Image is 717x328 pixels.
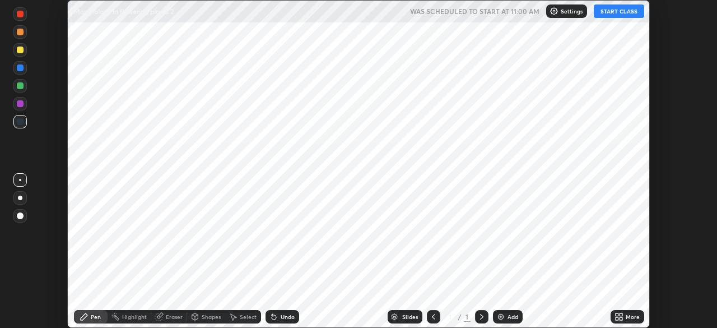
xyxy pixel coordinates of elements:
div: Shapes [202,314,221,320]
div: / [458,313,462,320]
div: Pen [91,314,101,320]
div: Select [240,314,257,320]
div: Add [508,314,518,320]
p: Settings [561,8,583,14]
div: Eraser [166,314,183,320]
p: Morphology in flowering plants 2 [74,7,174,16]
div: 1 [445,313,456,320]
div: More [626,314,640,320]
h5: WAS SCHEDULED TO START AT 11:00 AM [410,6,539,16]
img: class-settings-icons [550,7,558,16]
img: add-slide-button [496,312,505,321]
div: Slides [402,314,418,320]
div: Highlight [122,314,147,320]
button: START CLASS [594,4,644,18]
div: Undo [281,314,295,320]
div: 1 [464,312,471,322]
